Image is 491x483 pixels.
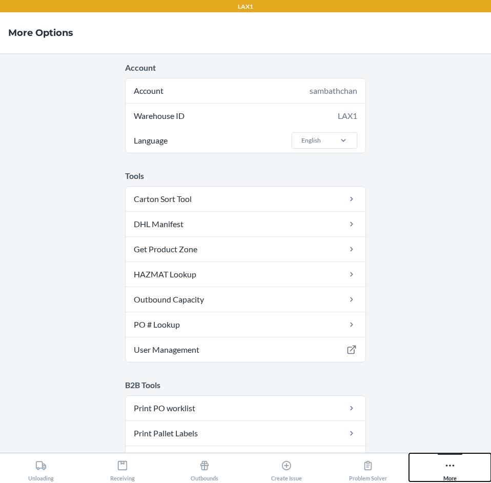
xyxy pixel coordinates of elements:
div: Warehouse ID [126,104,365,128]
a: Print PO worklist [126,396,365,420]
div: sambathchan [310,85,357,97]
span: Language [132,128,169,153]
button: Create Issue [245,453,328,481]
p: LAX1 [238,2,253,11]
a: User Management [126,337,365,362]
a: Carton Sort Tool [126,187,365,211]
a: Print SSCC Labels [126,446,365,471]
h4: More Options [8,26,73,39]
div: LAX1 [338,110,357,122]
button: More [409,453,491,481]
button: Problem Solver [328,453,410,481]
a: Get Product Zone [126,237,365,261]
div: Create Issue [271,456,302,481]
div: Receiving [110,456,135,481]
a: DHL Manifest [126,212,365,236]
button: Receiving [82,453,164,481]
input: LanguageEnglish [300,136,301,145]
a: Outbound Capacity [126,287,365,312]
div: English [301,136,321,145]
p: B2B Tools [125,379,366,391]
div: Account [126,78,365,103]
div: Outbounds [191,456,218,481]
a: Print Pallet Labels [126,421,365,446]
p: Tools [125,170,366,182]
button: Outbounds [163,453,245,481]
div: Unloading [28,456,54,481]
a: HAZMAT Lookup [126,262,365,287]
p: Account [125,62,366,74]
div: Problem Solver [349,456,387,481]
div: More [443,456,457,481]
a: PO # Lookup [126,312,365,337]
